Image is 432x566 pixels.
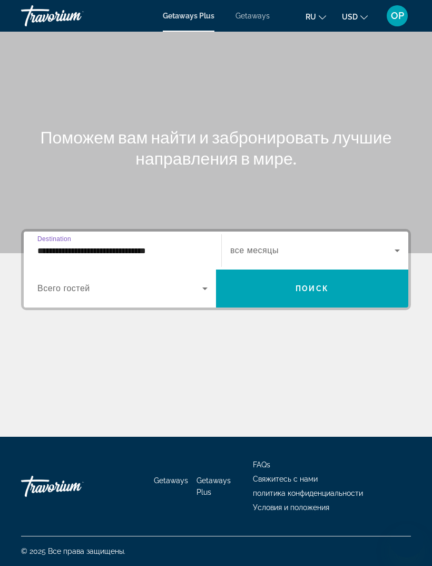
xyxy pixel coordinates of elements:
[306,13,316,21] span: ru
[21,127,411,169] h1: Поможем вам найти и забронировать лучшие направления в мире.
[253,475,318,483] a: Свяжитесь с нами
[21,471,126,502] a: Travorium
[342,9,368,24] button: Change currency
[37,284,90,293] span: Всего гостей
[21,547,125,555] span: © 2025 Все права защищены.
[306,9,326,24] button: Change language
[230,246,279,255] span: все месяцы
[342,13,358,21] span: USD
[391,11,404,21] span: OP
[163,12,214,20] a: Getaways Plus
[253,489,363,497] a: политика конфиденциальности
[154,476,188,485] a: Getaways
[37,235,71,242] span: Destination
[253,503,329,512] a: Условия и положения
[21,2,126,30] a: Travorium
[235,12,270,20] a: Getaways
[384,5,411,27] button: User Menu
[197,476,231,496] a: Getaways Plus
[296,284,329,293] span: Поиск
[216,270,408,308] button: Поиск
[390,524,424,558] iframe: Кнопка запуска окна обмена сообщениями
[24,232,408,308] div: Search widget
[253,461,270,469] a: FAQs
